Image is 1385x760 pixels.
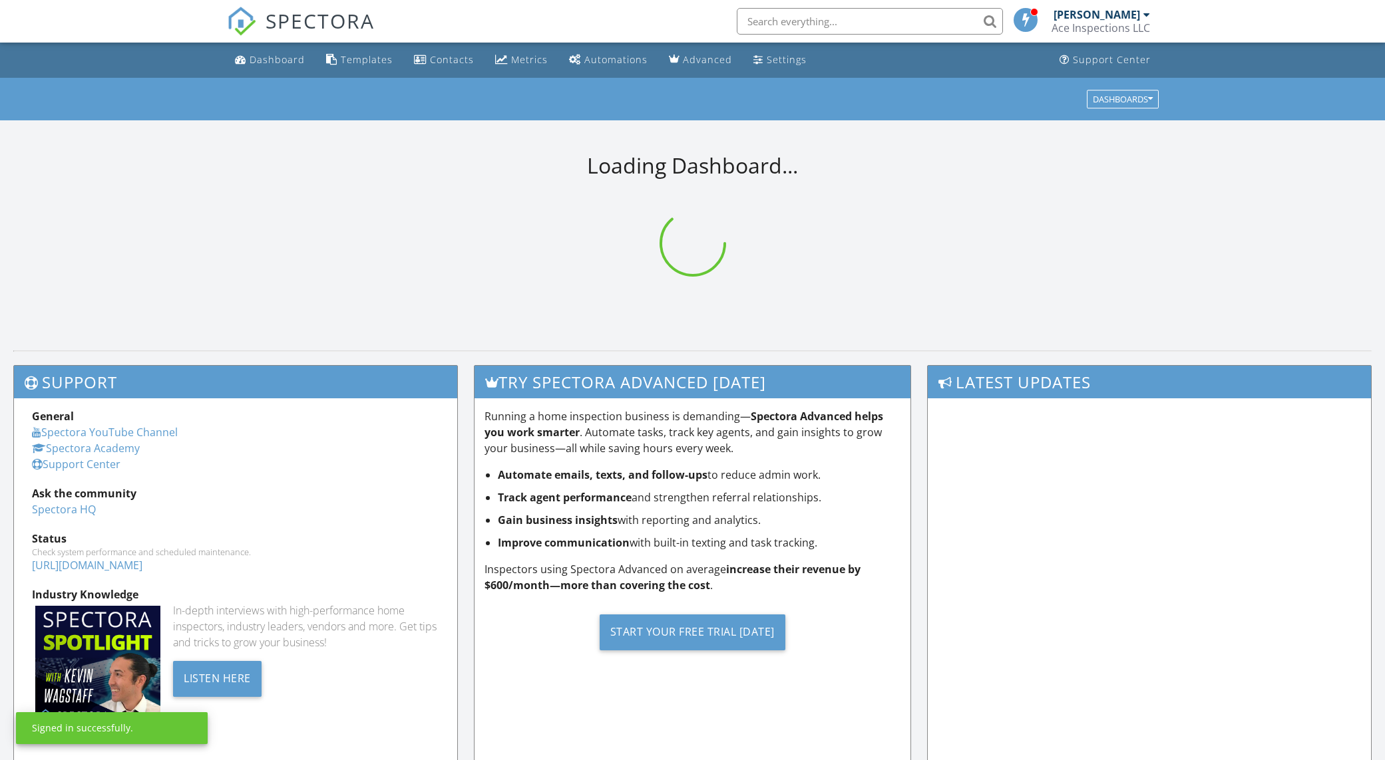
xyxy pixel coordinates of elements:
a: Support Center [1054,48,1156,72]
div: Support Center [1073,53,1151,66]
div: Dashboard [250,53,305,66]
strong: Track agent performance [498,490,632,505]
span: SPECTORA [266,7,375,35]
a: Templates [321,48,398,72]
div: Dashboards [1093,94,1153,104]
a: Support Center [32,457,120,471]
div: Industry Knowledge [32,586,439,602]
input: Search everything... [737,8,1003,35]
h3: Try spectora advanced [DATE] [475,366,910,398]
div: Status [32,531,439,547]
li: with reporting and analytics. [498,512,900,528]
h3: Latest Updates [928,366,1371,398]
div: Check system performance and scheduled maintenance. [32,547,439,557]
strong: increase their revenue by $600/month—more than covering the cost [485,562,861,592]
a: Metrics [490,48,553,72]
div: Start Your Free Trial [DATE] [600,614,785,650]
div: Contacts [430,53,474,66]
img: The Best Home Inspection Software - Spectora [227,7,256,36]
p: Inspectors using Spectora Advanced on average . [485,561,900,593]
button: Dashboards [1087,90,1159,108]
strong: Gain business insights [498,513,618,527]
a: Advanced [664,48,737,72]
div: Automations [584,53,648,66]
div: [PERSON_NAME] [1054,8,1140,21]
a: Dashboard [230,48,310,72]
p: Running a home inspection business is demanding— . Automate tasks, track key agents, and gain ins... [485,408,900,456]
div: Listen Here [173,661,262,697]
li: and strengthen referral relationships. [498,489,900,505]
div: In-depth interviews with high-performance home inspectors, industry leaders, vendors and more. Ge... [173,602,439,650]
h3: Support [14,366,457,398]
div: Ask the community [32,485,439,501]
div: Metrics [511,53,548,66]
li: with built-in texting and task tracking. [498,535,900,551]
div: Ace Inspections LLC [1052,21,1150,35]
strong: Automate emails, texts, and follow-ups [498,467,707,482]
a: Listen Here [173,670,262,685]
strong: Improve communication [498,535,630,550]
a: Settings [748,48,812,72]
strong: General [32,409,74,424]
a: Spectora Academy [32,441,140,455]
div: Advanced [683,53,732,66]
a: SPECTORA [227,18,375,46]
div: Settings [767,53,807,66]
a: Spectora YouTube Channel [32,425,178,440]
a: Automations (Basic) [564,48,653,72]
a: Start Your Free Trial [DATE] [485,604,900,660]
img: Spectoraspolightmain [35,606,160,731]
strong: Spectora Advanced helps you work smarter [485,409,883,440]
a: Spectora HQ [32,502,96,517]
li: to reduce admin work. [498,467,900,483]
a: Contacts [409,48,479,72]
div: Signed in successfully. [32,721,133,735]
div: Templates [341,53,393,66]
a: [URL][DOMAIN_NAME] [32,558,142,572]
